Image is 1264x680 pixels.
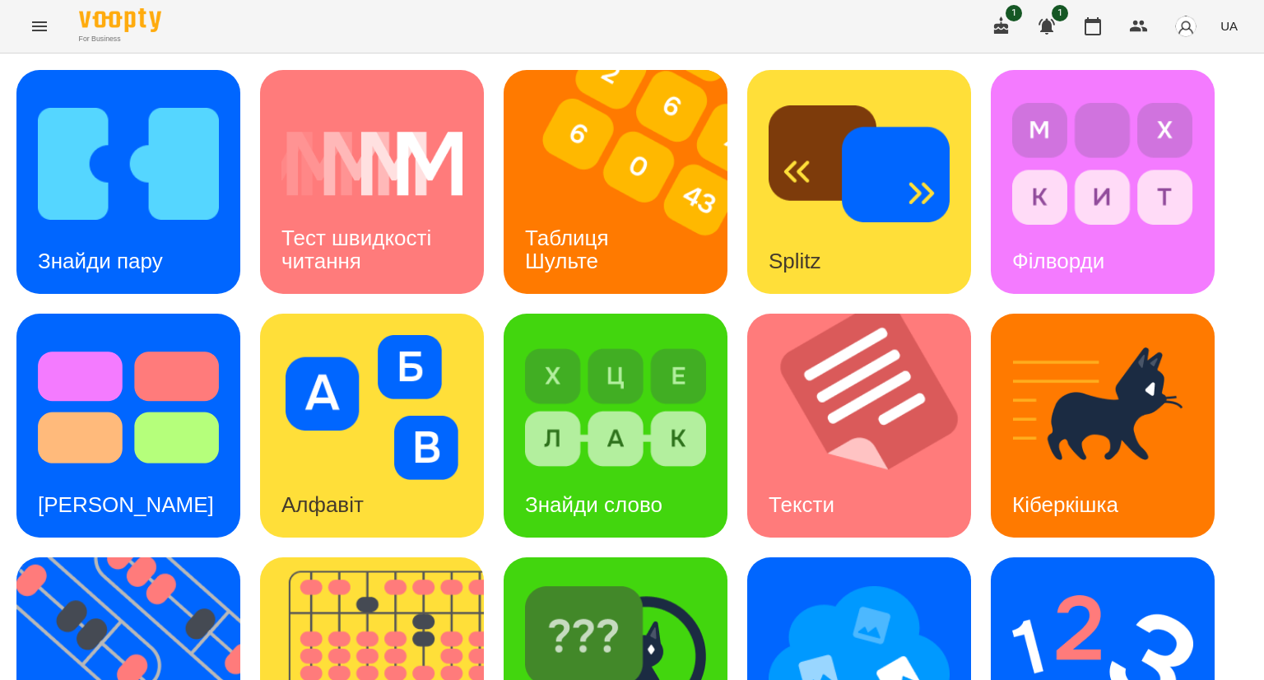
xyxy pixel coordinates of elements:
h3: Тест швидкості читання [281,226,437,272]
h3: Знайди слово [525,492,662,517]
span: UA [1220,17,1238,35]
h3: [PERSON_NAME] [38,492,214,517]
img: Алфавіт [281,335,462,480]
img: Voopty Logo [79,8,161,32]
h3: Таблиця Шульте [525,226,615,272]
img: Тексти [747,314,992,538]
a: Знайди словоЗнайди слово [504,314,727,538]
img: Splitz [769,91,950,236]
h3: Алфавіт [281,492,364,517]
span: 1 [1052,5,1068,21]
img: Тест швидкості читання [281,91,462,236]
span: For Business [79,34,161,44]
a: Знайди паруЗнайди пару [16,70,240,294]
a: КіберкішкаКіберкішка [991,314,1215,538]
button: Menu [20,7,59,46]
h3: Тексти [769,492,834,517]
a: Тест Струпа[PERSON_NAME] [16,314,240,538]
img: Знайди пару [38,91,219,236]
img: Філворди [1012,91,1193,236]
img: Тест Струпа [38,335,219,480]
img: Знайди слово [525,335,706,480]
button: UA [1214,11,1244,41]
a: SplitzSplitz [747,70,971,294]
img: avatar_s.png [1174,15,1197,38]
a: ТекстиТексти [747,314,971,538]
img: Кіберкішка [1012,335,1193,480]
h3: Splitz [769,249,821,273]
a: АлфавітАлфавіт [260,314,484,538]
img: Таблиця Шульте [504,70,748,294]
a: Тест швидкості читанняТест швидкості читання [260,70,484,294]
h3: Кіберкішка [1012,492,1118,517]
a: ФілвордиФілворди [991,70,1215,294]
span: 1 [1006,5,1022,21]
h3: Філворди [1012,249,1104,273]
a: Таблиця ШультеТаблиця Шульте [504,70,727,294]
h3: Знайди пару [38,249,163,273]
